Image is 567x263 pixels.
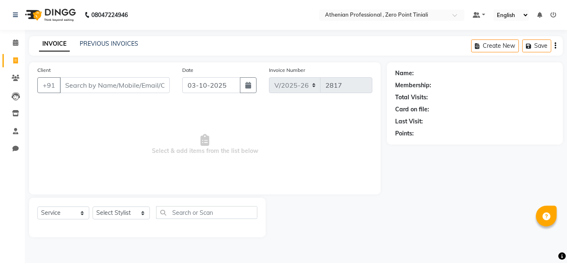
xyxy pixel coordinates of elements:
[37,66,51,74] label: Client
[395,93,428,102] div: Total Visits:
[395,81,431,90] div: Membership:
[91,3,128,27] b: 08047224946
[522,39,551,52] button: Save
[471,39,519,52] button: Create New
[395,105,429,114] div: Card on file:
[395,117,423,126] div: Last Visit:
[182,66,193,74] label: Date
[395,69,414,78] div: Name:
[269,66,305,74] label: Invoice Number
[37,103,372,186] span: Select & add items from the list below
[156,206,257,219] input: Search or Scan
[80,40,138,47] a: PREVIOUS INVOICES
[21,3,78,27] img: logo
[37,77,61,93] button: +91
[39,37,70,52] a: INVOICE
[395,129,414,138] div: Points:
[60,77,170,93] input: Search by Name/Mobile/Email/Code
